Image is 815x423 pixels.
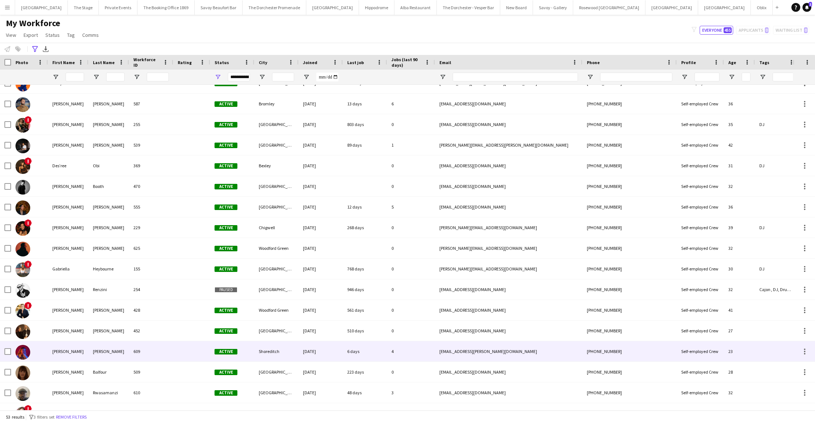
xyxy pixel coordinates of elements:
div: [EMAIL_ADDRESS][DOMAIN_NAME] [435,114,582,134]
div: DJ [755,155,799,176]
div: [DATE] [299,176,343,196]
input: Phone Filter Input [600,73,672,81]
div: Self-employed Crew [677,300,724,320]
div: [PHONE_NUMBER] [582,135,677,155]
span: City [259,60,267,65]
button: Open Filter Menu [215,74,221,80]
button: [GEOGRAPHIC_DATA] [698,0,751,15]
div: [EMAIL_ADDRESS][DOMAIN_NAME] [435,362,582,382]
button: [GEOGRAPHIC_DATA] [15,0,68,15]
app-action-btn: Advanced filters [31,45,39,53]
div: 254 [129,279,173,300]
div: 0 [387,362,435,382]
div: [PERSON_NAME] [48,217,88,238]
div: 803 days [343,114,387,134]
span: Workforce ID [133,57,160,68]
div: [PHONE_NUMBER] [582,259,677,279]
button: [GEOGRAPHIC_DATA] [645,0,698,15]
div: [PERSON_NAME] [48,238,88,258]
img: Jessica Balfour [15,366,30,380]
div: [PHONE_NUMBER] [582,114,677,134]
div: [GEOGRAPHIC_DATA] [254,176,299,196]
div: [PHONE_NUMBER] [582,238,677,258]
button: Open Filter Menu [439,74,446,80]
span: Active [215,122,237,127]
div: Renzini [88,279,129,300]
div: [PHONE_NUMBER] [582,382,677,403]
button: Rosewood [GEOGRAPHIC_DATA] [573,0,645,15]
button: Oblix [751,0,773,15]
div: [EMAIL_ADDRESS][DOMAIN_NAME] [435,300,582,320]
span: Export [24,32,38,38]
img: Katerina Bramley [15,407,30,422]
div: [EMAIL_ADDRESS][DOMAIN_NAME] [435,321,582,341]
span: ! [24,219,32,227]
span: Phone [587,60,600,65]
div: [GEOGRAPHIC_DATA] [254,197,299,217]
button: Alba Restaurant [394,0,437,15]
img: Emma Jensen [15,221,30,236]
button: The Stage [68,0,99,15]
span: Active [215,143,237,148]
img: Giovanni Renzini [15,283,30,298]
div: Chigwell [254,217,299,238]
div: Bexley [254,155,299,176]
img: Glen John Morris [15,304,30,318]
div: Gabriella [48,259,88,279]
button: The Dorchester - Vesper Bar [437,0,500,15]
div: [DATE] [299,114,343,134]
div: Self-employed Crew [677,94,724,114]
span: Active [215,163,237,169]
div: Des’ree [48,155,88,176]
div: [PERSON_NAME] [48,94,88,114]
div: 23 [724,341,755,361]
a: Export [21,30,41,40]
div: [PERSON_NAME] [48,197,88,217]
div: [PERSON_NAME] [88,135,129,155]
div: [PERSON_NAME] [88,217,129,238]
div: [PHONE_NUMBER] [582,341,677,361]
div: [DATE] [299,217,343,238]
div: Self-employed Crew [677,217,724,238]
button: Savoy - Gallery [533,0,573,15]
div: Self-employed Crew [677,155,724,176]
div: [GEOGRAPHIC_DATA] [254,259,299,279]
div: 36 [724,197,755,217]
div: 48 days [343,382,387,403]
img: Daniel Blenman [15,139,30,153]
div: [PERSON_NAME][EMAIL_ADDRESS][DOMAIN_NAME] [435,217,582,238]
div: 229 [129,217,173,238]
div: Self-employed Crew [677,362,724,382]
div: 0 [387,279,435,300]
div: [DATE] [299,135,343,155]
span: Active [215,370,237,375]
div: [DATE] [299,94,343,114]
div: Self-employed Crew [677,321,724,341]
a: Tag [64,30,78,40]
div: 89 days [343,135,387,155]
input: Age Filter Input [742,73,750,81]
input: Tags Filter Input [773,73,795,81]
div: [PERSON_NAME] [48,279,88,300]
input: Joined Filter Input [316,73,338,81]
button: The Booking Office 1869 [137,0,195,15]
button: The Dorchester Promenade [243,0,306,15]
div: [GEOGRAPHIC_DATA] [254,279,299,300]
button: Open Filter Menu [728,74,735,80]
span: My Workforce [6,18,60,29]
div: 13 days [343,94,387,114]
div: [GEOGRAPHIC_DATA] [254,114,299,134]
div: 555 [129,197,173,217]
span: ! [24,261,32,268]
img: Frazer Robinson [15,242,30,256]
a: 1 [802,3,811,12]
div: 609 [129,341,173,361]
div: [GEOGRAPHIC_DATA] [254,321,299,341]
div: 32 [724,382,755,403]
div: [EMAIL_ADDRESS][DOMAIN_NAME] [435,155,582,176]
div: 41 [724,300,755,320]
img: Joseph Rwasamanzi [15,386,30,401]
div: [PHONE_NUMBER] [582,197,677,217]
div: 28 [724,362,755,382]
div: 470 [129,176,173,196]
